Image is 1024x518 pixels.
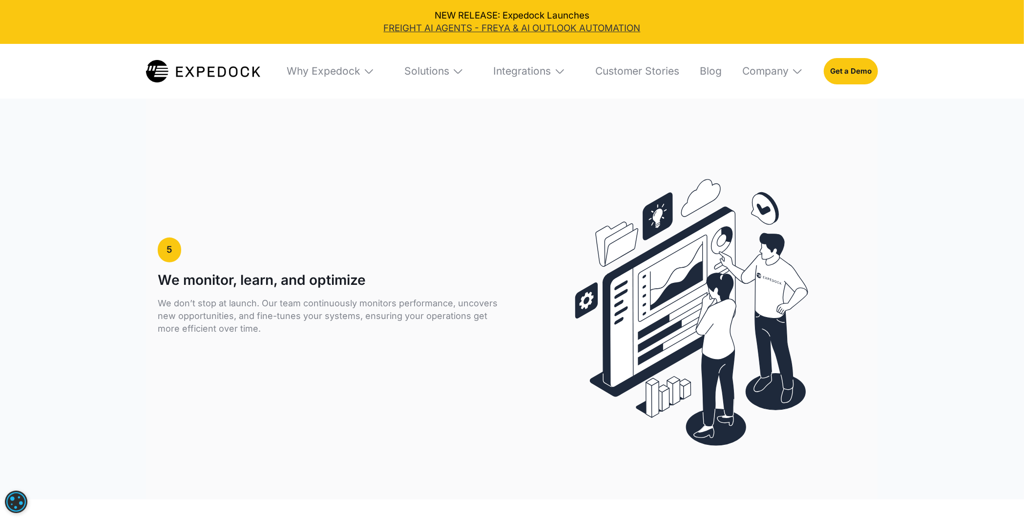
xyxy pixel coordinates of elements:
[277,44,384,99] div: Why Expedock
[824,58,878,84] a: Get a Demo
[158,272,366,289] h1: We monitor, learn, and optimize
[484,44,575,99] div: Integrations
[9,22,1015,35] a: FREIGHT AI AGENTS - FREYA & AI OUTLOOK AUTOMATION
[733,44,812,99] div: Company
[287,65,360,78] div: Why Expedock
[9,9,1015,35] div: NEW RELEASE: Expedock Launches
[404,65,449,78] div: Solutions
[494,65,551,78] div: Integrations
[158,297,507,335] p: We don’t stop at launch. Our team continuously monitors performance, uncovers new opportunities, ...
[690,44,722,99] a: Blog
[586,44,679,99] a: Customer Stories
[975,471,1024,518] iframe: Chat Widget
[742,65,789,78] div: Company
[396,44,473,99] div: Solutions
[158,238,181,262] a: 5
